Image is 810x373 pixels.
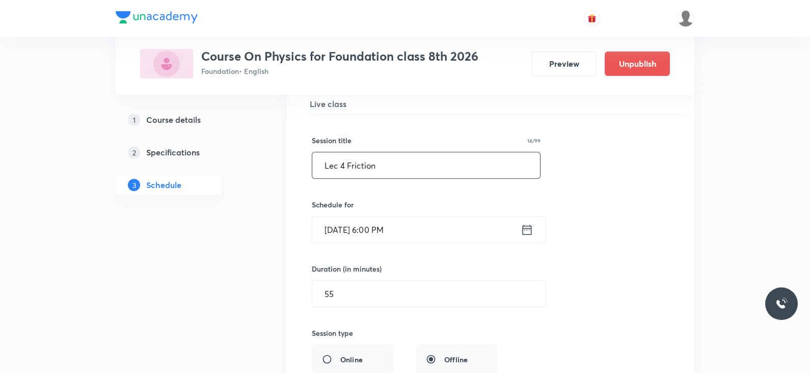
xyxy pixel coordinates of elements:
[312,263,382,274] h6: Duration (in minutes)
[312,199,541,210] h6: Schedule for
[128,179,140,191] p: 3
[146,114,201,126] h5: Course details
[584,10,600,26] button: avatar
[201,66,478,76] p: Foundation • English
[775,298,788,310] img: ttu
[116,142,254,163] a: 2Specifications
[140,49,193,78] img: 41C2B7F9-2D55-43D8-881D-EF37EAA90FC7_plus.png
[605,51,670,76] button: Unpublish
[531,51,597,76] button: Preview
[587,14,597,23] img: avatar
[116,11,198,23] img: Company Logo
[201,49,478,64] h3: Course On Physics for Foundation class 8th 2026
[312,281,546,307] input: 55
[116,110,254,130] a: 1Course details
[146,146,200,158] h5: Specifications
[310,98,682,110] h5: Live class
[312,328,353,338] h6: Session type
[146,179,181,191] h5: Schedule
[677,10,694,27] img: Saniya Tarannum
[312,135,352,146] h6: Session title
[128,114,140,126] p: 1
[116,11,198,26] a: Company Logo
[128,146,140,158] p: 2
[312,152,540,178] input: A great title is short, clear and descriptive
[527,138,541,143] p: 14/99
